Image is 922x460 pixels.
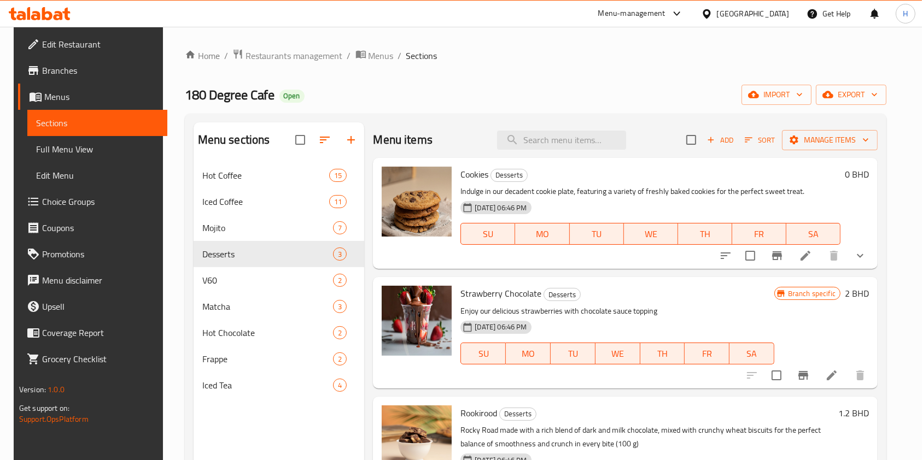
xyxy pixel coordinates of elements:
button: Manage items [782,130,878,150]
button: FR [732,223,786,245]
span: H [903,8,908,20]
a: Full Menu View [27,136,168,162]
span: MO [510,346,546,362]
div: Frappe2 [194,346,365,372]
span: 2 [334,275,346,286]
span: Upsell [42,300,159,313]
span: Coverage Report [42,326,159,339]
span: Desserts [544,288,580,301]
div: Open [279,90,305,103]
span: 3 [334,302,346,312]
a: Upsell [18,293,168,320]
a: Edit menu item [799,249,812,262]
a: Menus [18,84,168,110]
div: Menu-management [598,7,666,20]
img: Strawberry Chocolate [382,286,452,356]
span: 180 Degree Cafe [185,82,275,107]
div: V602 [194,267,365,293]
p: Enjoy our delicious strawberries with chocolate sauce topping [460,304,774,318]
span: Cookies [460,166,488,182]
span: Matcha [202,300,334,313]
span: Select all sections [289,128,312,151]
div: [GEOGRAPHIC_DATA] [717,8,789,20]
div: items [333,300,347,313]
span: Hot Chocolate [202,326,334,339]
button: delete [821,243,847,269]
div: Desserts [491,169,528,182]
nav: Menu sections [194,158,365,403]
span: Sort [745,134,775,146]
h6: 1.2 BHD [838,405,869,421]
a: Choice Groups [18,188,168,215]
span: Hot Coffee [202,169,330,182]
div: Iced Tea [202,379,334,392]
button: SA [786,223,841,245]
span: SU [465,226,511,242]
span: FR [737,226,782,242]
span: Menus [369,49,394,62]
a: Edit Menu [27,162,168,188]
input: search [497,131,626,150]
nav: breadcrumb [185,49,887,63]
span: Manage items [791,133,869,147]
div: Hot Chocolate2 [194,320,365,346]
span: Edit Restaurant [42,38,159,51]
span: TU [574,226,620,242]
span: Sort items [738,132,782,149]
p: Indulge in our decadent cookie plate, featuring a variety of freshly baked cookies for the perfec... [460,185,841,198]
span: Select to update [739,244,762,267]
div: Desserts [544,288,581,301]
li: / [224,49,228,62]
span: Frappe [202,352,334,365]
button: MO [515,223,569,245]
button: TU [570,223,624,245]
span: Desserts [500,408,536,420]
span: Mojito [202,221,334,234]
span: SA [791,226,836,242]
span: 15 [330,170,346,181]
span: [DATE] 06:46 PM [470,203,531,213]
span: 7 [334,223,346,233]
span: Iced Coffee [202,195,330,208]
svg: Show Choices [854,249,867,262]
a: Restaurants management [232,49,343,63]
button: SU [460,223,515,245]
span: Strawberry Chocolate [460,285,541,302]
div: Desserts [499,408,536,421]
span: WE [600,346,636,362]
div: Iced Tea4 [194,372,365,398]
button: TU [551,343,596,364]
a: Edit Restaurant [18,31,168,57]
span: TH [682,226,728,242]
button: MO [506,343,551,364]
span: Add [705,134,735,146]
div: items [333,326,347,339]
span: 3 [334,249,346,260]
span: import [750,88,803,102]
button: TH [678,223,732,245]
button: Branch-specific-item [790,362,816,388]
h6: 2 BHD [845,286,869,301]
button: TH [640,343,685,364]
button: Sort [742,132,778,149]
span: Get support on: [19,401,69,415]
a: Menus [355,49,394,63]
span: SA [734,346,770,362]
span: Desserts [491,169,527,181]
a: Branches [18,57,168,84]
span: Desserts [202,247,334,261]
span: Promotions [42,247,159,261]
a: Sections [27,110,168,136]
button: SA [730,343,774,364]
div: Iced Coffee11 [194,188,365,215]
button: sort-choices [713,243,739,269]
a: Menu disclaimer [18,267,168,293]
span: 1.0.0 [48,382,65,397]
span: Sections [36,116,159,129]
li: / [347,49,351,62]
li: / [398,49,402,62]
